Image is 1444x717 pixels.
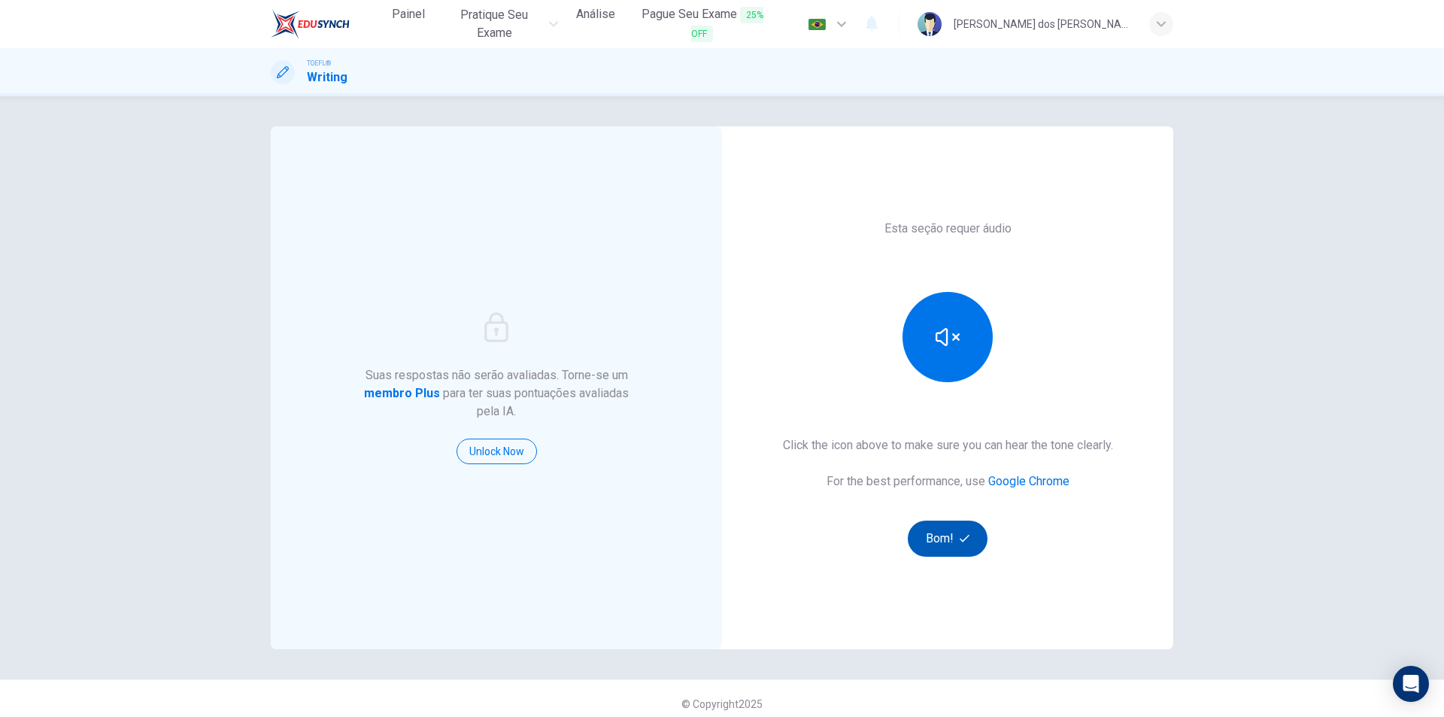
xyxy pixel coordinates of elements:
strong: membro Plus [364,386,440,400]
button: Painel [384,1,432,28]
span: Pague Seu Exame [633,5,772,43]
a: EduSynch logo [271,9,384,39]
img: EduSynch logo [271,9,350,39]
span: Análise [576,5,615,23]
span: Pratique seu exame [444,6,545,42]
div: Open Intercom Messenger [1393,666,1429,702]
h6: Esta seção requer áudio [884,220,1012,238]
h6: Suas respostas não serão avaliadas. Torne-se um para ter suas pontuações avaliadas pela IA. [361,366,633,421]
button: Bom! [908,521,988,557]
h6: For the best performance, use [827,472,1069,491]
h1: Writing [307,68,347,87]
button: Pague Seu Exame25% OFF [627,1,778,47]
button: Pratique seu exame [438,2,564,47]
img: Profile picture [918,12,942,36]
img: pt [808,19,827,30]
div: [PERSON_NAME] dos [PERSON_NAME] [954,15,1131,33]
h6: Click the icon above to make sure you can hear the tone clearly. [783,436,1113,454]
a: Análise [570,1,621,47]
span: TOEFL® [307,58,331,68]
a: Google Chrome [988,474,1069,488]
a: Painel [384,1,432,47]
span: © Copyright 2025 [681,698,763,710]
button: Análise [570,1,621,28]
button: Unlock Now [457,439,537,464]
span: Painel [392,5,425,23]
